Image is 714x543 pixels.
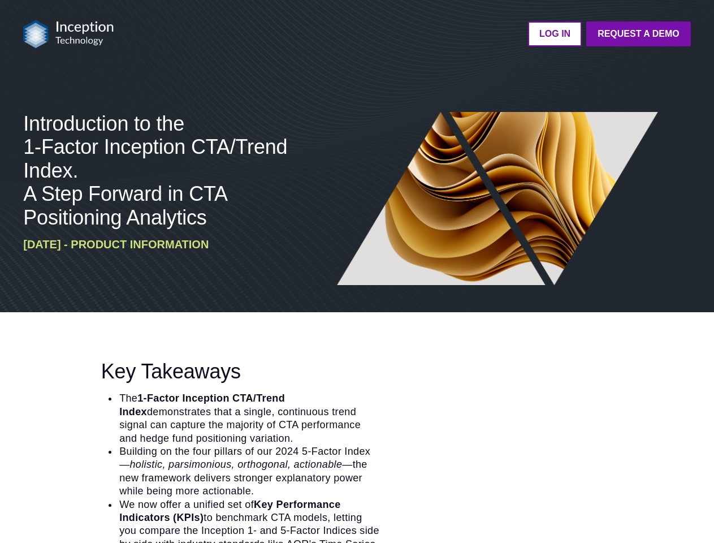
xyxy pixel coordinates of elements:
[118,392,379,445] li: The demonstrates that a single, continuous trend signal can capture the majority of CTA performan...
[118,445,379,498] li: Building on the four pillars of our 2024 5-Factor Index the new framework delivers stronger expla...
[23,112,287,229] span: Introduction to the 1-Factor Inception CTA/Trend Index. A Step Forward in CTA Positioning Analytics
[528,21,582,46] a: LOG IN
[119,393,285,417] strong: 1-Factor Inception CTA/Trend Index
[119,499,340,523] strong: Key Performance Indicators (KPIs)
[598,29,680,38] strong: Request a Demo
[119,459,353,470] i: —holistic, parsimonious, orthogonal, actionable—
[23,238,296,251] h6: [DATE] - Product Information
[101,360,380,383] h3: Key Takeaways
[539,29,570,38] strong: LOG IN
[586,21,691,46] a: Request a Demo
